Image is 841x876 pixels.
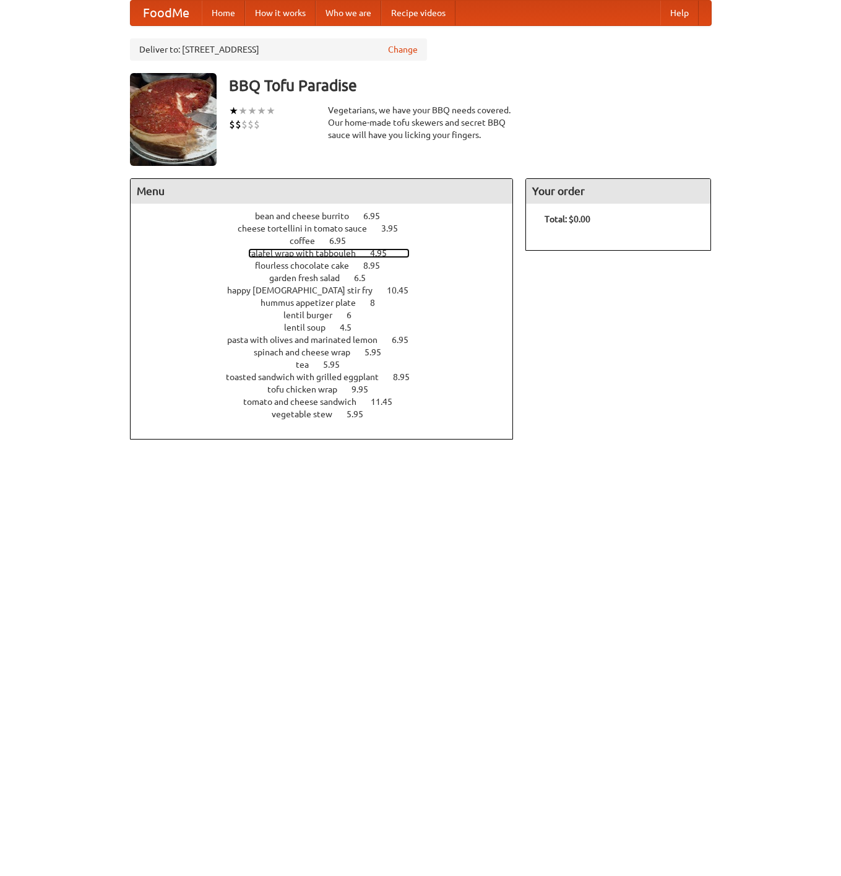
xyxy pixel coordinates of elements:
span: 6.5 [354,273,378,283]
li: $ [229,118,235,131]
a: tofu chicken wrap 9.95 [267,384,391,394]
a: toasted sandwich with grilled eggplant 8.95 [226,372,433,382]
span: 10.45 [387,285,421,295]
span: 6.95 [392,335,421,345]
li: $ [254,118,260,131]
li: ★ [257,104,266,118]
span: tea [296,360,321,370]
h3: BBQ Tofu Paradise [229,73,712,98]
span: vegetable stew [272,409,345,419]
h4: Menu [131,179,513,204]
span: spinach and cheese wrap [254,347,363,357]
a: Who we are [316,1,381,25]
span: happy [DEMOGRAPHIC_DATA] stir fry [227,285,385,295]
span: 8.95 [363,261,392,271]
a: Change [388,43,418,56]
li: ★ [248,104,257,118]
li: ★ [238,104,248,118]
span: 6.95 [329,236,358,246]
span: 4.5 [340,323,364,332]
span: 3.95 [381,223,410,233]
li: ★ [266,104,275,118]
span: hummus appetizer plate [261,298,368,308]
a: How it works [245,1,316,25]
b: Total: $0.00 [545,214,590,224]
span: flourless chocolate cake [255,261,361,271]
a: tomato and cheese sandwich 11.45 [243,397,415,407]
span: coffee [290,236,327,246]
li: $ [235,118,241,131]
span: 8 [370,298,387,308]
span: 9.95 [351,384,381,394]
span: 11.45 [371,397,405,407]
a: flourless chocolate cake 8.95 [255,261,403,271]
span: lentil soup [284,323,338,332]
span: 5.95 [364,347,394,357]
a: vegetable stew 5.95 [272,409,386,419]
span: toasted sandwich with grilled eggplant [226,372,391,382]
img: angular.jpg [130,73,217,166]
span: 5.95 [347,409,376,419]
span: bean and cheese burrito [255,211,361,221]
span: tomato and cheese sandwich [243,397,369,407]
li: $ [241,118,248,131]
a: cheese tortellini in tomato sauce 3.95 [238,223,421,233]
span: falafel wrap with tabbouleh [248,248,368,258]
a: coffee 6.95 [290,236,369,246]
li: ★ [229,104,238,118]
span: 6 [347,310,364,320]
a: bean and cheese burrito 6.95 [255,211,403,221]
span: 6.95 [363,211,392,221]
a: tea 5.95 [296,360,363,370]
div: Vegetarians, we have your BBQ needs covered. Our home-made tofu skewers and secret BBQ sauce will... [328,104,514,141]
a: pasta with olives and marinated lemon 6.95 [227,335,431,345]
a: hummus appetizer plate 8 [261,298,398,308]
span: cheese tortellini in tomato sauce [238,223,379,233]
a: lentil burger 6 [283,310,374,320]
a: spinach and cheese wrap 5.95 [254,347,404,357]
span: garden fresh salad [269,273,352,283]
span: 8.95 [393,372,422,382]
span: 5.95 [323,360,352,370]
a: falafel wrap with tabbouleh 4.95 [248,248,410,258]
li: $ [248,118,254,131]
a: Recipe videos [381,1,455,25]
span: 4.95 [370,248,399,258]
a: Home [202,1,245,25]
a: lentil soup 4.5 [284,323,374,332]
span: pasta with olives and marinated lemon [227,335,390,345]
div: Deliver to: [STREET_ADDRESS] [130,38,427,61]
a: FoodMe [131,1,202,25]
a: Help [660,1,699,25]
a: garden fresh salad 6.5 [269,273,389,283]
h4: Your order [526,179,710,204]
a: happy [DEMOGRAPHIC_DATA] stir fry 10.45 [227,285,431,295]
span: tofu chicken wrap [267,384,350,394]
span: lentil burger [283,310,345,320]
